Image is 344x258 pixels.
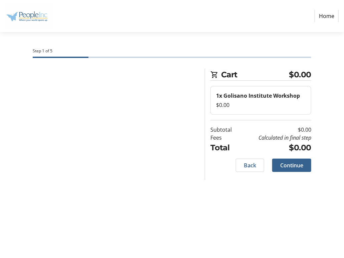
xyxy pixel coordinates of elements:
[221,69,289,80] span: Cart
[244,161,256,169] span: Back
[5,3,53,29] img: People Inc.'s Logo
[216,101,306,109] div: $0.00
[239,142,311,153] td: $0.00
[236,159,264,172] button: Back
[33,48,311,54] div: Step 1 of 5
[210,134,239,142] td: Fees
[280,161,303,169] span: Continue
[239,126,311,134] td: $0.00
[272,159,311,172] button: Continue
[210,126,239,134] td: Subtotal
[239,134,311,142] td: Calculated in final step
[216,92,300,99] strong: 1x Golisano Institute Workshop
[289,69,312,80] span: $0.00
[210,142,239,153] td: Total
[315,10,339,22] a: Home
